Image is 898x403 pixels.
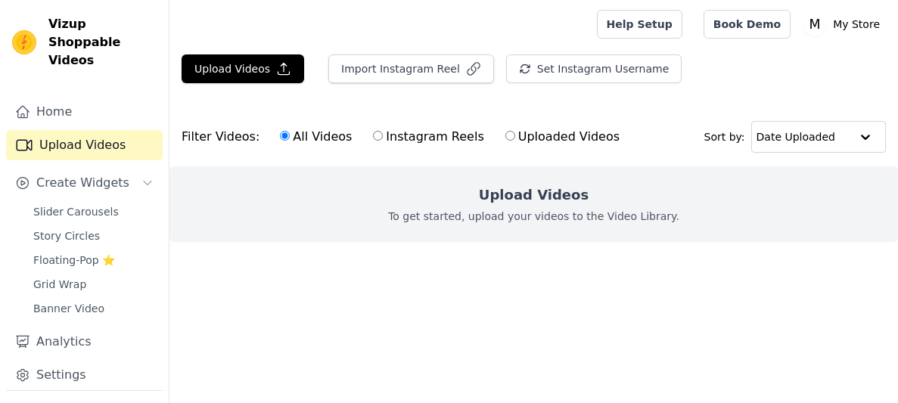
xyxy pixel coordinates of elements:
[6,327,163,357] a: Analytics
[33,253,115,268] span: Floating-Pop ⭐
[33,301,104,316] span: Banner Video
[279,127,353,147] label: All Videos
[24,201,163,222] a: Slider Carousels
[280,131,290,141] input: All Videos
[827,11,886,38] p: My Store
[388,209,679,224] p: To get started, upload your videos to the Video Library.
[24,298,163,319] a: Banner Video
[6,168,163,198] button: Create Widgets
[33,277,86,292] span: Grid Wrap
[479,184,589,206] h2: Upload Videos
[373,131,383,141] input: Instagram Reels
[372,127,484,147] label: Instagram Reels
[24,225,163,246] a: Story Circles
[33,228,100,243] span: Story Circles
[505,127,620,147] label: Uploaded Videos
[48,15,157,70] span: Vizup Shoppable Videos
[505,131,515,141] input: Uploaded Videos
[24,274,163,295] a: Grid Wrap
[12,30,36,54] img: Vizup
[803,11,886,38] button: M My Store
[809,17,821,32] text: M
[182,119,628,154] div: Filter Videos:
[6,97,163,127] a: Home
[182,54,304,83] button: Upload Videos
[597,10,682,39] a: Help Setup
[33,204,119,219] span: Slider Carousels
[24,250,163,271] a: Floating-Pop ⭐
[704,121,887,153] div: Sort by:
[328,54,494,83] button: Import Instagram Reel
[6,360,163,390] a: Settings
[704,10,791,39] a: Book Demo
[36,174,129,192] span: Create Widgets
[6,130,163,160] a: Upload Videos
[506,54,682,83] button: Set Instagram Username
